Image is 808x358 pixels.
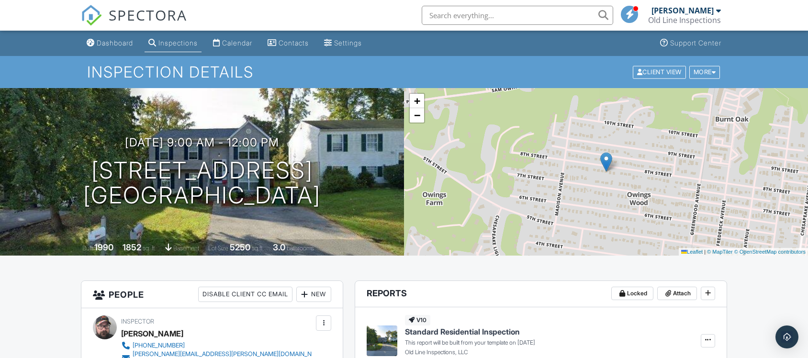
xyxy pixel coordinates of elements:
div: More [689,66,720,78]
div: 1852 [123,242,141,252]
a: © MapTiler [707,249,733,255]
a: Support Center [656,34,725,52]
div: [PERSON_NAME] [651,6,714,15]
div: [PHONE_NUMBER] [133,342,185,349]
h3: People [81,281,343,308]
a: Dashboard [83,34,137,52]
span: Built [82,245,93,252]
div: Inspections [158,39,198,47]
span: + [414,95,420,107]
a: Contacts [264,34,313,52]
img: Marker [600,152,612,172]
a: Zoom out [410,108,424,123]
a: [PHONE_NUMBER] [121,341,314,350]
span: Lot Size [208,245,228,252]
img: The Best Home Inspection Software - Spectora [81,5,102,26]
span: SPECTORA [109,5,187,25]
div: Disable Client CC Email [198,287,292,302]
div: Calendar [222,39,252,47]
div: 5250 [230,242,250,252]
div: Contacts [279,39,309,47]
a: Calendar [209,34,256,52]
span: sq.ft. [252,245,264,252]
span: sq. ft. [143,245,156,252]
a: Zoom in [410,94,424,108]
span: − [414,109,420,121]
div: Dashboard [97,39,133,47]
span: bathrooms [287,245,314,252]
h1: [STREET_ADDRESS] [GEOGRAPHIC_DATA] [83,158,321,209]
span: basement [173,245,199,252]
a: SPECTORA [81,13,187,33]
div: 1990 [94,242,113,252]
div: Settings [334,39,362,47]
input: Search everything... [422,6,613,25]
div: Open Intercom Messenger [775,325,798,348]
div: New [296,287,331,302]
h3: [DATE] 9:00 am - 12:00 pm [125,136,279,149]
span: Inspector [121,318,154,325]
span: | [704,249,706,255]
div: [PERSON_NAME] [121,326,183,341]
div: Old Line Inspections [648,15,721,25]
a: Leaflet [681,249,703,255]
a: Settings [320,34,366,52]
div: 3.0 [273,242,285,252]
a: © OpenStreetMap contributors [734,249,806,255]
h1: Inspection Details [87,64,721,80]
a: Inspections [145,34,202,52]
div: Support Center [670,39,721,47]
div: Client View [633,66,686,78]
a: Client View [632,68,688,75]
